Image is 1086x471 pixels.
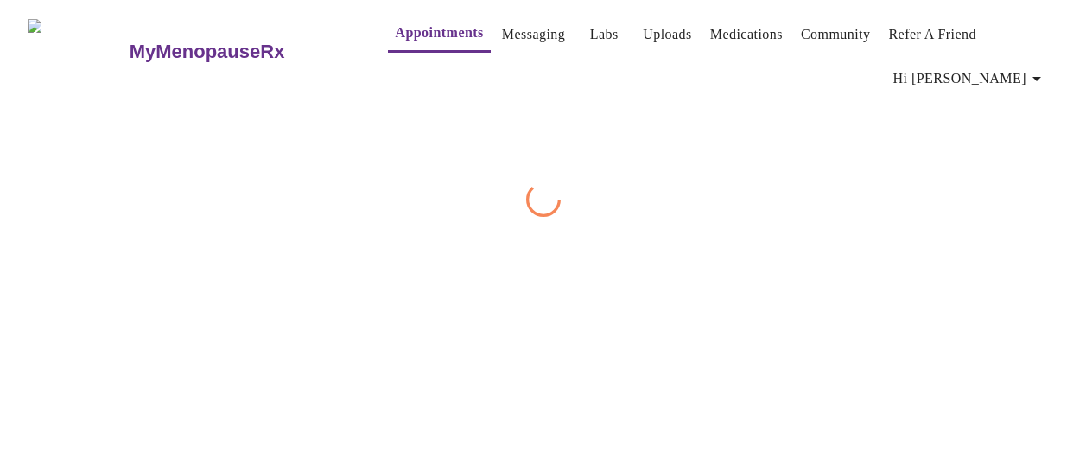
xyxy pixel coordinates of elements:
button: Community [794,17,878,52]
a: Appointments [395,21,483,45]
a: Refer a Friend [888,22,976,47]
a: Messaging [502,22,565,47]
a: Labs [590,22,619,47]
h3: MyMenopauseRx [130,41,285,63]
a: Uploads [643,22,692,47]
a: MyMenopauseRx [127,22,353,82]
img: MyMenopauseRx Logo [28,19,127,84]
button: Uploads [636,17,699,52]
button: Messaging [495,17,572,52]
button: Hi [PERSON_NAME] [886,61,1054,96]
a: Community [801,22,871,47]
span: Hi [PERSON_NAME] [893,67,1047,91]
button: Medications [703,17,790,52]
button: Appointments [388,16,490,53]
button: Labs [576,17,632,52]
a: Medications [710,22,783,47]
button: Refer a Friend [881,17,983,52]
